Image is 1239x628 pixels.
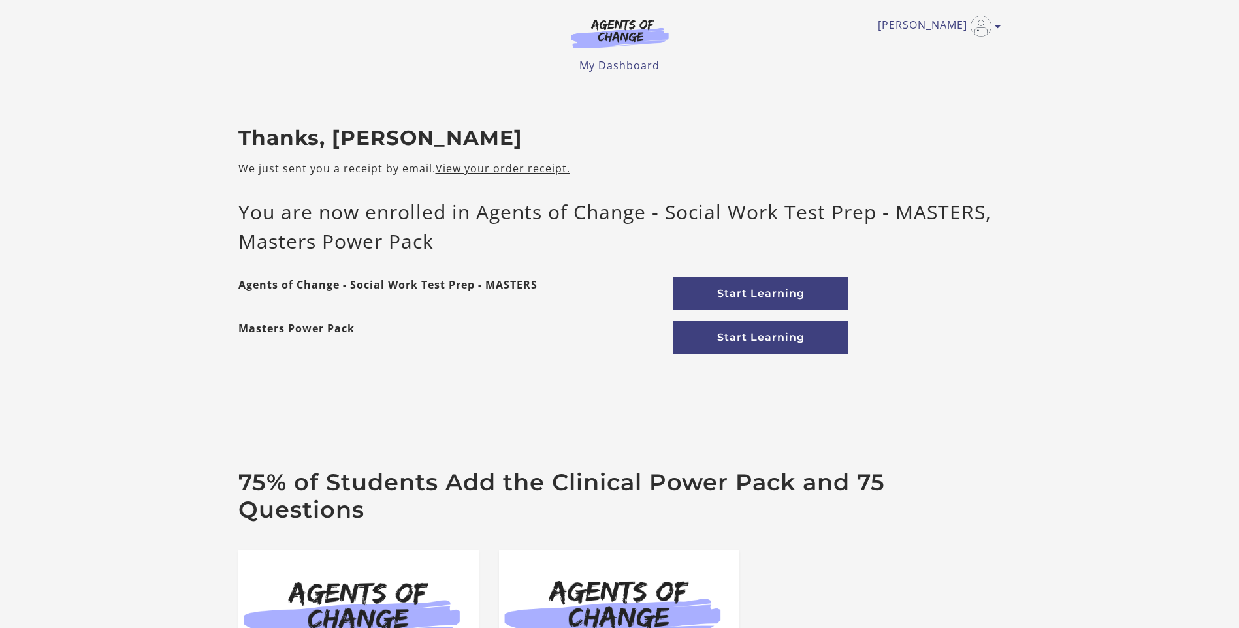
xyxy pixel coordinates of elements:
h2: 75% of Students Add the Clinical Power Pack and 75 Questions [238,469,1001,524]
strong: Masters Power Pack [238,321,355,354]
p: We just sent you a receipt by email. [238,161,1001,176]
a: Start Learning [673,277,848,310]
h2: Thanks, [PERSON_NAME] [238,126,1001,151]
p: You are now enrolled in Agents of Change - Social Work Test Prep - MASTERS, Masters Power Pack [238,197,1001,256]
strong: Agents of Change - Social Work Test Prep - MASTERS [238,277,538,310]
a: Toggle menu [878,16,995,37]
img: Agents of Change Logo [557,18,683,48]
a: My Dashboard [579,58,660,72]
a: View your order receipt. [436,161,570,176]
a: Start Learning [673,321,848,354]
